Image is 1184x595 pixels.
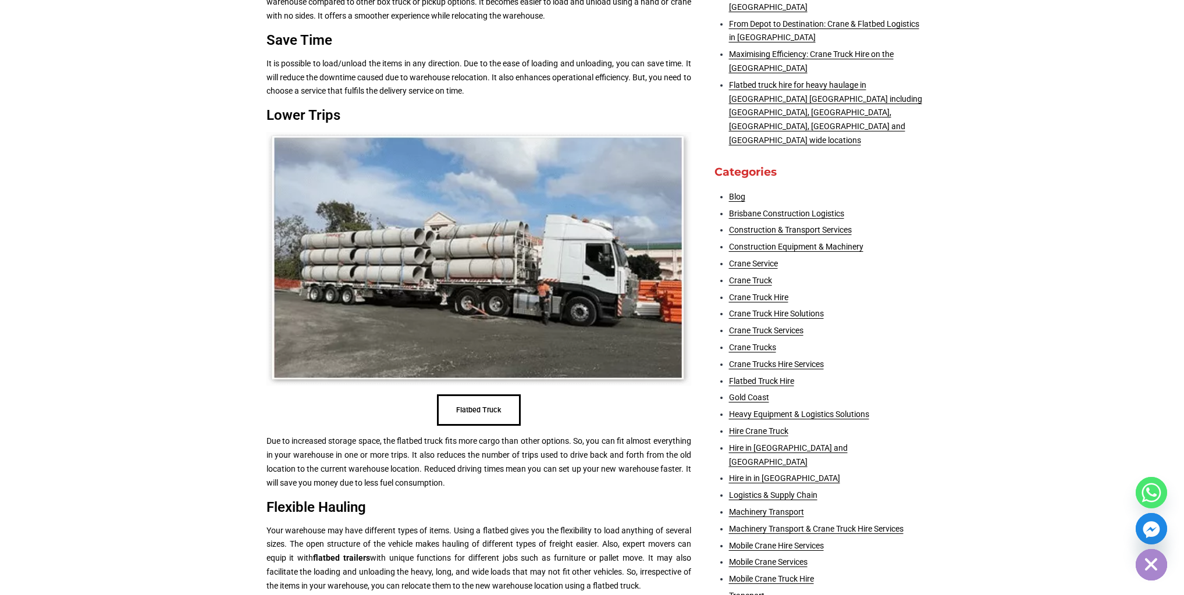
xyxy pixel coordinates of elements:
[729,490,817,500] a: Logistics & Supply Chain
[437,405,521,414] a: Flatbed Truck
[729,242,863,251] a: Construction Equipment & Machinery
[729,524,904,533] a: Machinery Transport & Crane Truck Hire Services
[729,426,788,436] a: Hire Crane Truck
[729,359,824,369] a: Crane Trucks Hire Services
[729,376,794,386] a: Flatbed Truck Hire
[729,473,840,483] a: Hire in in [GEOGRAPHIC_DATA]
[729,293,788,302] a: Crane Truck Hire
[1136,477,1167,508] a: Whatsapp
[729,326,803,335] a: Crane Truck Services
[729,409,869,419] a: Heavy Equipment & Logistics Solutions
[266,32,332,48] strong: Save Time
[729,507,804,516] a: Machinery Transport
[729,574,814,583] a: Mobile Crane Truck Hire
[266,57,691,98] p: It is possible to load/unload the items in any direction. Due to the ease of loading and unloadin...
[729,259,778,268] a: Crane Service
[729,276,772,285] a: Crane Truck
[729,343,776,352] a: Crane Trucks
[313,553,370,562] a: flatbed trailers
[266,132,691,386] img: Flatbed Truck
[1136,513,1167,544] a: Facebook_Messenger
[729,393,769,402] a: Gold Coast
[266,107,340,123] strong: Lower Trips
[714,165,924,179] h2: Categories
[729,192,745,201] a: Blog
[729,309,824,318] a: Crane Truck Hire Solutions
[729,19,919,42] a: From Depot to Destination: Crane & Flatbed Logistics in [GEOGRAPHIC_DATA]
[729,443,848,466] a: Hire in [GEOGRAPHIC_DATA] and [GEOGRAPHIC_DATA]
[729,80,922,145] a: Flatbed truck hire for heavy haulage in [GEOGRAPHIC_DATA] [GEOGRAPHIC_DATA] including [GEOGRAPHIC...
[729,49,894,73] a: Maximising Efficiency: Crane Truck Hire on the [GEOGRAPHIC_DATA]
[729,209,844,218] a: Brisbane Construction Logistics
[729,541,824,550] a: Mobile Crane Hire Services
[266,499,366,515] strong: Flexible Hauling
[729,225,852,234] a: Construction & Transport Services
[437,394,521,426] button: Flatbed Truck
[266,434,691,490] p: Due to increased storage space, the flatbed truck fits more cargo than other options. So, you can...
[729,557,808,567] a: Mobile Crane Services
[266,524,691,593] p: Your warehouse may have different types of items. Using a flatbed gives you the flexibility to lo...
